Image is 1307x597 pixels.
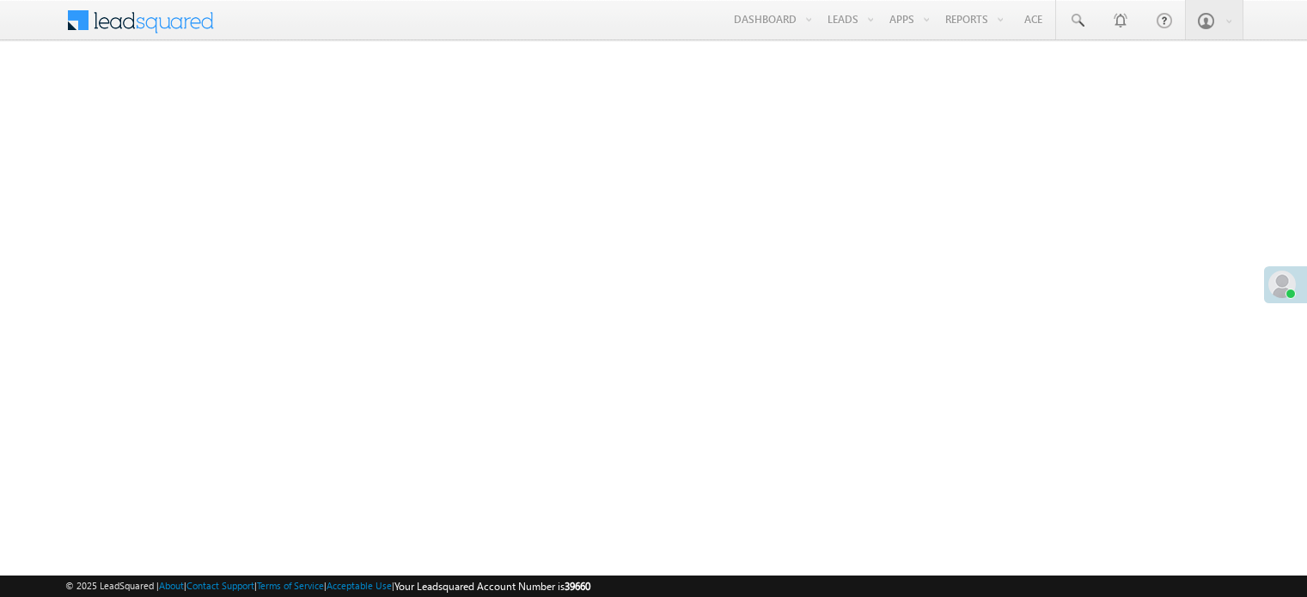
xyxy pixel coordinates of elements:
a: About [159,580,184,591]
span: Your Leadsquared Account Number is [394,580,590,593]
span: 39660 [565,580,590,593]
a: Terms of Service [257,580,324,591]
span: © 2025 LeadSquared | | | | | [65,578,590,594]
a: Contact Support [186,580,254,591]
a: Acceptable Use [327,580,392,591]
